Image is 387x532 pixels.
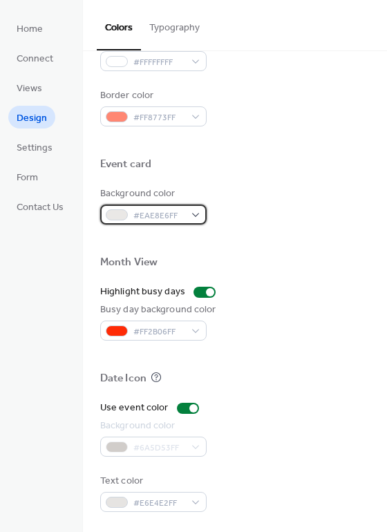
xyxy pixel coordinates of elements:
[100,401,169,415] div: Use event color
[100,256,158,270] div: Month View
[8,46,62,69] a: Connect
[133,325,185,339] span: #FF2B06FF
[17,200,64,215] span: Contact Us
[17,111,47,126] span: Design
[100,419,204,433] div: Background color
[100,285,185,299] div: Highlight busy days
[8,76,50,99] a: Views
[133,111,185,125] span: #FF8773FF
[17,171,38,185] span: Form
[100,372,147,386] div: Date Icon
[17,22,43,37] span: Home
[100,88,204,103] div: Border color
[133,496,185,511] span: #E6E4E2FF
[133,209,185,223] span: #EAE8E6FF
[8,165,46,188] a: Form
[17,141,53,155] span: Settings
[100,303,216,317] div: Busy day background color
[8,135,61,158] a: Settings
[100,187,204,201] div: Background color
[8,106,55,129] a: Design
[17,82,42,96] span: Views
[100,158,151,172] div: Event card
[8,195,72,218] a: Contact Us
[133,55,185,70] span: #FFFFFFFF
[8,17,51,39] a: Home
[100,474,204,488] div: Text color
[17,52,53,66] span: Connect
